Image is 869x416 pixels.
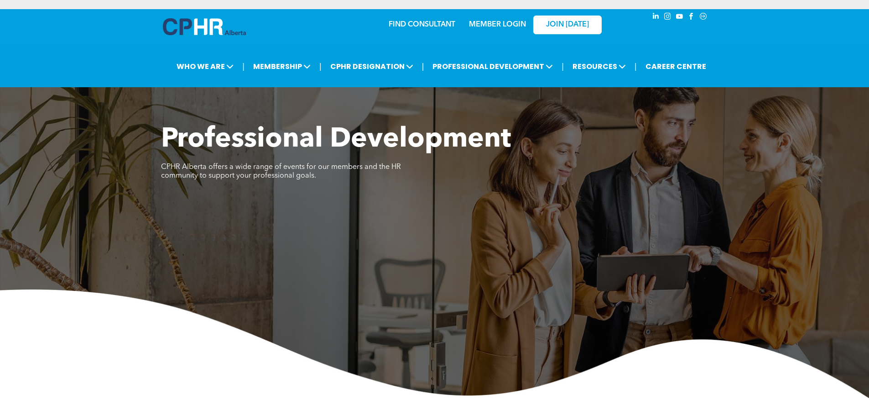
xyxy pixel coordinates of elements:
[469,21,526,28] a: MEMBER LOGIN
[328,58,416,75] span: CPHR DESIGNATION
[242,57,245,76] li: |
[422,57,424,76] li: |
[161,126,511,153] span: Professional Development
[698,11,708,24] a: Social network
[570,58,629,75] span: RESOURCES
[687,11,697,24] a: facebook
[161,163,401,179] span: CPHR Alberta offers a wide range of events for our members and the HR community to support your p...
[675,11,685,24] a: youtube
[533,16,602,34] a: JOIN [DATE]
[163,18,246,35] img: A blue and white logo for cp alberta
[430,58,556,75] span: PROFESSIONAL DEVELOPMENT
[635,57,637,76] li: |
[250,58,313,75] span: MEMBERSHIP
[663,11,673,24] a: instagram
[319,57,322,76] li: |
[643,58,709,75] a: CAREER CENTRE
[174,58,236,75] span: WHO WE ARE
[546,21,589,29] span: JOIN [DATE]
[389,21,455,28] a: FIND CONSULTANT
[651,11,661,24] a: linkedin
[562,57,564,76] li: |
